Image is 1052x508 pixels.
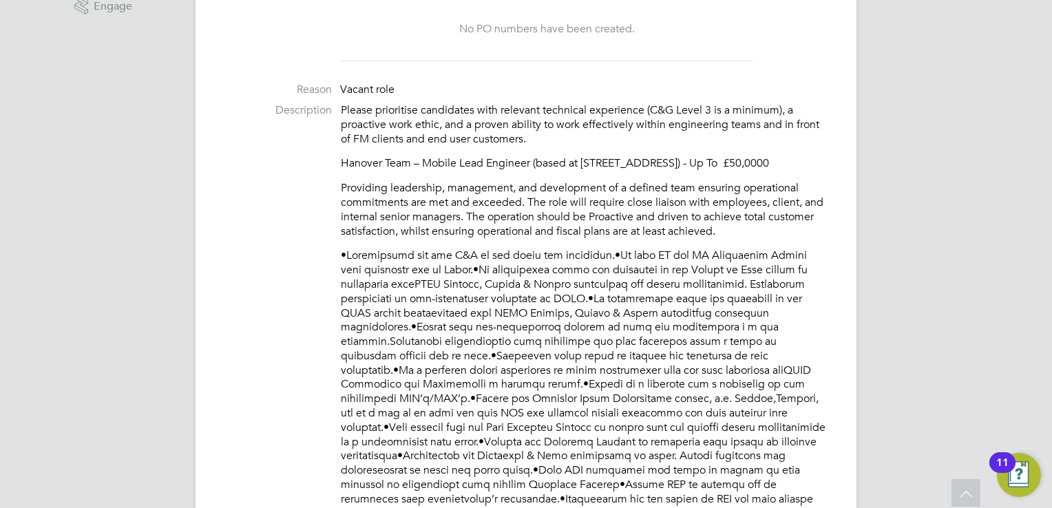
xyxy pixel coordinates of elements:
label: Description [223,103,332,118]
p: Please prioritise candidates with relevant technical experience (C&G Level 3 is a minimum), a pro... [341,103,829,146]
span: Vacant role [340,83,394,96]
span: Engage [94,1,132,12]
label: Reason [223,83,332,97]
p: Providing leadership, management, and development of a defined team ensuring operational commitme... [341,181,829,238]
div: No PO numbers have been created. [354,22,739,36]
p: Hanover Team – Mobile Lead Engineer (based at [STREET_ADDRESS]) - Up To £50,0000 [341,156,829,171]
div: 11 [996,463,1009,480]
button: Open Resource Center, 11 new notifications [997,453,1041,497]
